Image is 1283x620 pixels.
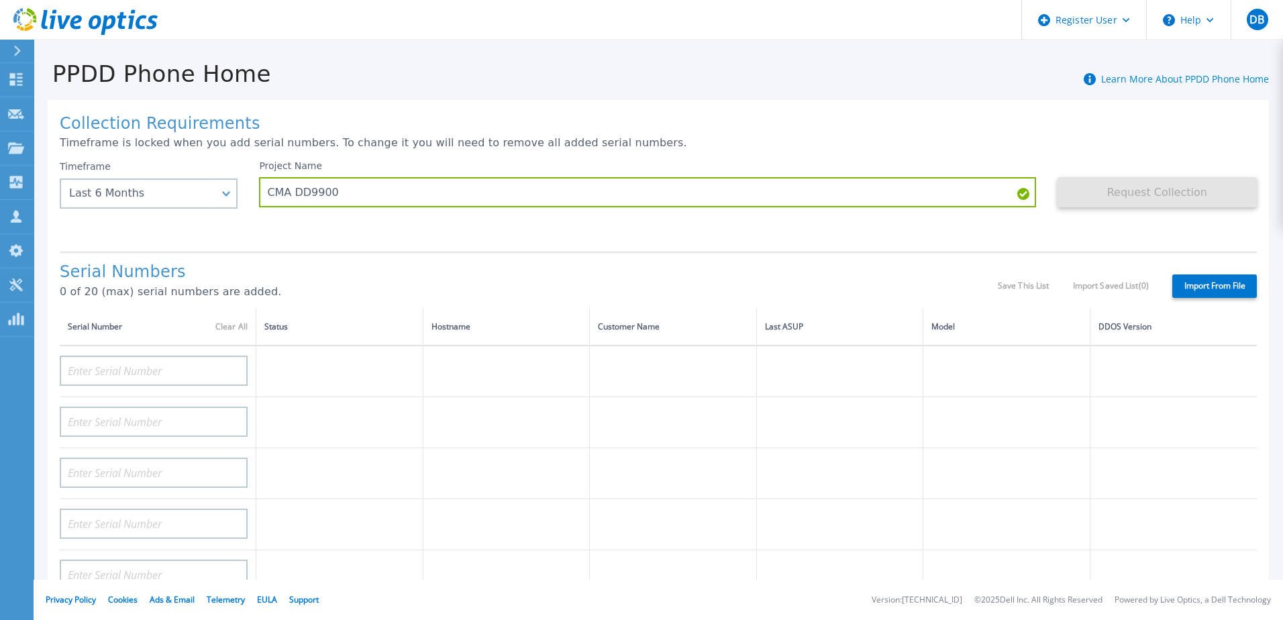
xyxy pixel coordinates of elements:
[423,309,590,346] th: Hostname
[590,309,757,346] th: Customer Name
[1090,309,1257,346] th: DDOS Version
[69,187,213,199] div: Last 6 Months
[923,309,1090,346] th: Model
[34,61,271,87] h1: PPDD Phone Home
[974,596,1102,605] li: © 2025 Dell Inc. All Rights Reserved
[872,596,962,605] li: Version: [TECHNICAL_ID]
[207,594,245,605] a: Telemetry
[1101,72,1269,85] a: Learn More About PPDD Phone Home
[60,458,248,488] input: Enter Serial Number
[257,594,277,605] a: EULA
[60,286,998,298] p: 0 of 20 (max) serial numbers are added.
[289,594,319,605] a: Support
[1058,177,1257,207] button: Request Collection
[60,161,111,172] label: Timeframe
[1249,14,1264,25] span: DB
[108,594,138,605] a: Cookies
[1115,596,1271,605] li: Powered by Live Optics, a Dell Technology
[756,309,923,346] th: Last ASUP
[68,319,248,334] div: Serial Number
[1172,274,1257,298] label: Import From File
[60,509,248,539] input: Enter Serial Number
[60,137,1257,149] p: Timeframe is locked when you add serial numbers. To change it you will need to remove all added s...
[60,407,248,437] input: Enter Serial Number
[256,309,423,346] th: Status
[60,115,1257,134] h1: Collection Requirements
[259,177,1035,207] input: Enter Project Name
[60,263,998,282] h1: Serial Numbers
[60,356,248,386] input: Enter Serial Number
[46,594,96,605] a: Privacy Policy
[60,560,248,590] input: Enter Serial Number
[259,161,322,170] label: Project Name
[150,594,195,605] a: Ads & Email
